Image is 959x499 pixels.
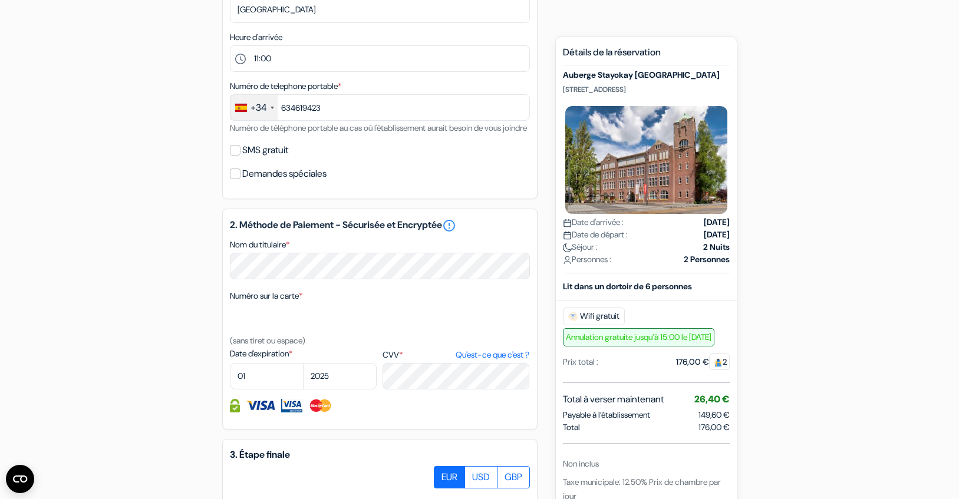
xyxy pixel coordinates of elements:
strong: 2 Nuits [703,241,730,253]
img: Information de carte de crédit entièrement encryptée et sécurisée [230,399,240,412]
img: free_wifi.svg [568,312,578,321]
img: user_icon.svg [563,256,572,265]
span: Personnes : [563,253,611,266]
img: calendar.svg [563,231,572,240]
small: Numéro de téléphone portable au cas où l'établissement aurait besoin de vous joindre [230,123,527,133]
p: [STREET_ADDRESS] [563,85,730,94]
span: Total [563,421,580,434]
label: CVV [383,349,529,361]
div: Non inclus [563,458,730,470]
small: (sans tiret ou espace) [230,335,305,346]
span: 149,60 € [698,409,730,420]
label: Numéro sur la carte [230,290,302,302]
a: Qu'est-ce que c'est ? [456,349,529,361]
a: error_outline [442,219,456,233]
img: moon.svg [563,243,572,252]
label: SMS gratuit [242,142,288,158]
div: Prix total : [563,356,598,368]
img: Master Card [308,399,332,412]
strong: [DATE] [704,229,730,241]
strong: 2 Personnes [684,253,730,266]
label: Numéro de telephone portable [230,80,341,92]
h5: 3. Étape finale [230,449,530,460]
div: Spain (España): +34 [230,95,278,120]
input: 612 34 56 78 [230,94,530,121]
h5: Auberge Stayokay [GEOGRAPHIC_DATA] [563,71,730,81]
span: Annulation gratuite jusqu’à 15:00 le [DATE] [563,328,714,346]
div: +34 [251,101,267,115]
span: Total à verser maintenant [563,392,664,407]
button: Open CMP widget [6,465,34,493]
label: Demandes spéciales [242,166,327,182]
strong: [DATE] [704,216,730,229]
label: EUR [434,466,465,488]
img: guest.svg [714,358,723,367]
span: Wifi gratuit [563,308,625,325]
img: calendar.svg [563,219,572,227]
label: USD [464,466,497,488]
span: Date d'arrivée : [563,216,624,229]
img: Visa [246,399,275,412]
span: Payable à l’établissement [563,409,650,421]
b: Lit dans un dortoir de 6 personnes [563,281,692,292]
span: 176,00 € [698,421,730,434]
label: Date d'expiration [230,348,377,360]
label: Nom du titulaire [230,239,289,251]
div: 176,00 € [676,356,730,368]
label: Heure d'arrivée [230,31,282,44]
span: 2 [709,353,730,370]
span: Séjour : [563,241,598,253]
h5: 2. Méthode de Paiement - Sécurisée et Encryptée [230,219,530,233]
div: Basic radio toggle button group [434,466,530,488]
h5: Détails de la réservation [563,47,730,65]
span: Date de départ : [563,229,628,241]
label: GBP [497,466,530,488]
span: 26,40 € [694,393,730,405]
img: Visa Electron [281,399,302,412]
